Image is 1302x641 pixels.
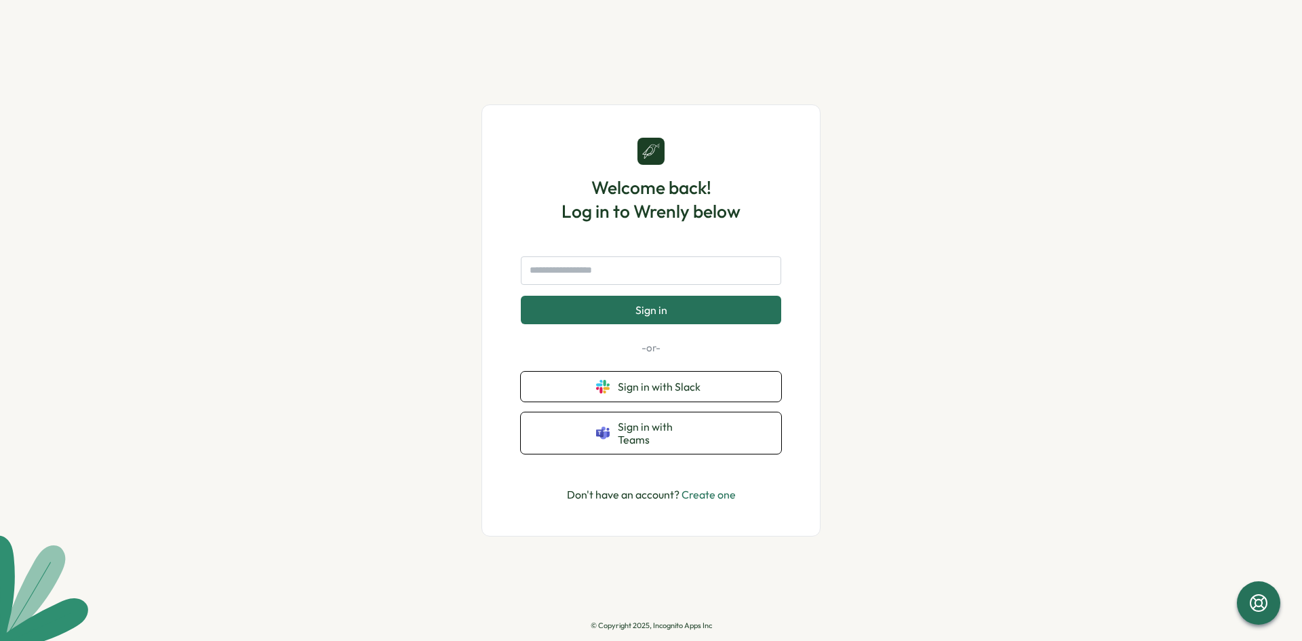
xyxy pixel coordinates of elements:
[561,176,741,223] h1: Welcome back! Log in to Wrenly below
[635,304,667,316] span: Sign in
[618,421,706,446] span: Sign in with Teams
[521,372,781,402] button: Sign in with Slack
[618,381,706,393] span: Sign in with Slack
[521,296,781,324] button: Sign in
[591,621,712,630] p: © Copyright 2025, Incognito Apps Inc
[682,488,736,501] a: Create one
[521,412,781,454] button: Sign in with Teams
[521,341,781,355] p: -or-
[567,486,736,503] p: Don't have an account?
